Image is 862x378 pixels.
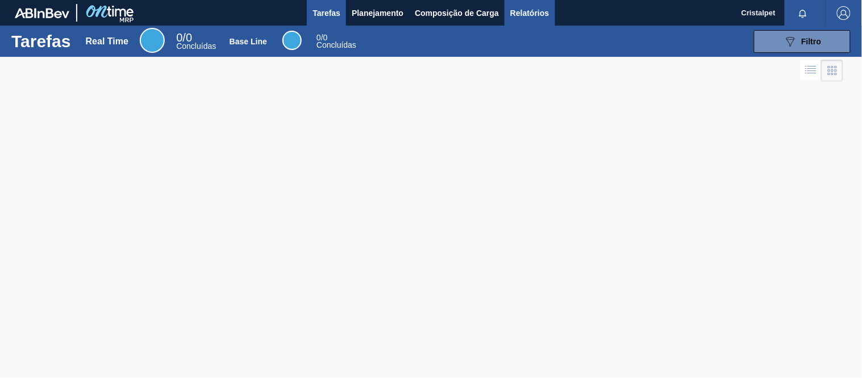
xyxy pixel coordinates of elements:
[230,37,267,46] div: Base Line
[11,35,71,48] h1: Tarefas
[352,6,403,20] span: Planejamento
[802,37,822,46] span: Filtro
[176,31,182,44] span: 0
[317,33,321,42] span: 0
[282,31,302,50] div: Base Line
[415,6,499,20] span: Composição de Carga
[317,40,356,49] span: Concluídas
[785,5,821,21] button: Notificações
[510,6,549,20] span: Relatórios
[313,6,340,20] span: Tarefas
[15,8,69,18] img: TNhmsLtSVTkK8tSr43FrP2fwEKptu5GPRR3wAAAABJRU5ErkJggg==
[140,28,165,53] div: Real Time
[176,33,216,50] div: Real Time
[176,31,192,44] span: / 0
[837,6,851,20] img: Logout
[176,41,216,51] span: Concluídas
[754,30,851,53] button: Filtro
[86,36,128,47] div: Real Time
[317,33,327,42] span: / 0
[317,34,356,49] div: Base Line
